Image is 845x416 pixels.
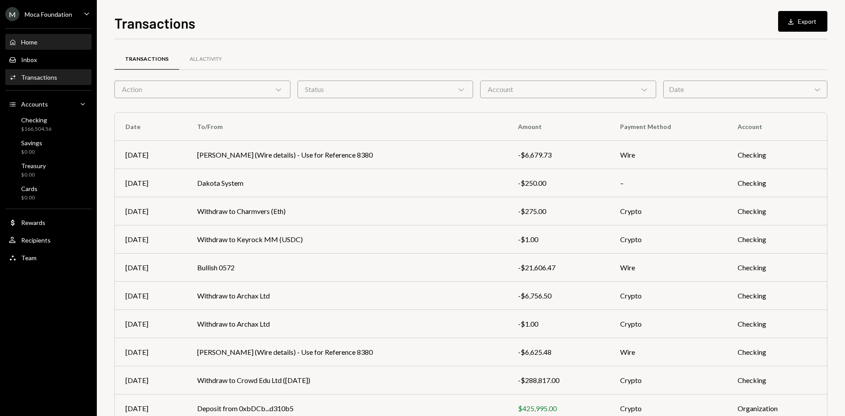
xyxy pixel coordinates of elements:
[115,113,187,141] th: Date
[5,34,92,50] a: Home
[518,150,599,160] div: -$6,679.73
[610,113,727,141] th: Payment Method
[518,262,599,273] div: -$21,606.47
[5,214,92,230] a: Rewards
[518,347,599,357] div: -$6,625.48
[5,52,92,67] a: Inbox
[21,125,51,133] div: $166,504.56
[5,96,92,112] a: Accounts
[21,162,46,169] div: Treasury
[5,114,92,135] a: Checking$166,504.56
[187,282,507,310] td: Withdraw to Archax Ltd
[114,14,195,32] h1: Transactions
[187,141,507,169] td: [PERSON_NAME] (Wire details) - Use for Reference 8380
[518,319,599,329] div: -$1.00
[25,11,72,18] div: Moca Foundation
[125,55,169,63] div: Transactions
[5,7,19,21] div: M
[518,206,599,217] div: -$275.00
[125,319,176,329] div: [DATE]
[125,347,176,357] div: [DATE]
[5,182,92,203] a: Cards$0.00
[125,375,176,386] div: [DATE]
[610,366,727,394] td: Crypto
[5,69,92,85] a: Transactions
[125,403,176,414] div: [DATE]
[507,113,610,141] th: Amount
[21,38,37,46] div: Home
[187,169,507,197] td: Dakota System
[21,139,42,147] div: Savings
[298,81,474,98] div: Status
[610,338,727,366] td: Wire
[778,11,827,32] button: Export
[21,116,51,124] div: Checking
[610,282,727,310] td: Crypto
[125,234,176,245] div: [DATE]
[518,234,599,245] div: -$1.00
[727,310,827,338] td: Checking
[187,338,507,366] td: [PERSON_NAME] (Wire details) - Use for Reference 8380
[187,254,507,282] td: Bullish 0572
[21,74,57,81] div: Transactions
[21,236,51,244] div: Recipients
[187,366,507,394] td: Withdraw to Crowd Edu Ltd ([DATE])
[727,225,827,254] td: Checking
[518,178,599,188] div: -$250.00
[610,169,727,197] td: –
[727,141,827,169] td: Checking
[518,403,599,414] div: $425,995.00
[480,81,656,98] div: Account
[114,81,290,98] div: Action
[610,225,727,254] td: Crypto
[187,310,507,338] td: Withdraw to Archax Ltd
[21,171,46,179] div: $0.00
[610,141,727,169] td: Wire
[179,48,232,70] a: All Activity
[114,48,179,70] a: Transactions
[21,194,37,202] div: $0.00
[125,150,176,160] div: [DATE]
[5,159,92,180] a: Treasury$0.00
[21,185,37,192] div: Cards
[125,178,176,188] div: [DATE]
[187,197,507,225] td: Withdraw to Charmvers (Eth)
[5,232,92,248] a: Recipients
[21,254,37,261] div: Team
[190,55,222,63] div: All Activity
[21,219,45,226] div: Rewards
[610,310,727,338] td: Crypto
[518,375,599,386] div: -$288,817.00
[187,113,507,141] th: To/From
[5,250,92,265] a: Team
[610,197,727,225] td: Crypto
[663,81,827,98] div: Date
[21,148,42,156] div: $0.00
[21,56,37,63] div: Inbox
[125,206,176,217] div: [DATE]
[727,169,827,197] td: Checking
[727,254,827,282] td: Checking
[125,262,176,273] div: [DATE]
[727,197,827,225] td: Checking
[5,136,92,158] a: Savings$0.00
[727,366,827,394] td: Checking
[727,282,827,310] td: Checking
[21,100,48,108] div: Accounts
[727,338,827,366] td: Checking
[187,225,507,254] td: Withdraw to Keyrock MM (USDC)
[518,291,599,301] div: -$6,756.50
[125,291,176,301] div: [DATE]
[610,254,727,282] td: Wire
[727,113,827,141] th: Account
